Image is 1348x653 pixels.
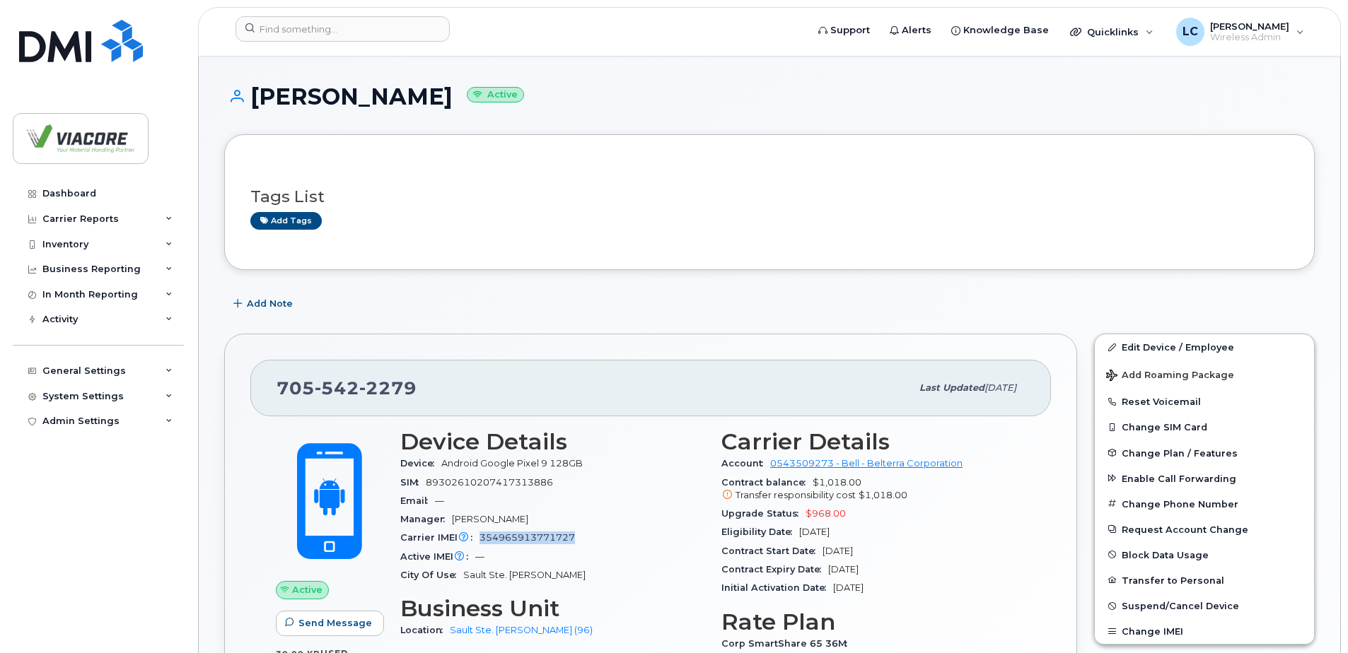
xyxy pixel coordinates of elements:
h3: Tags List [250,188,1289,206]
a: Knowledge Base [941,16,1059,45]
span: Sault Ste. [PERSON_NAME] [463,570,586,580]
span: Active IMEI [400,551,475,562]
span: [DATE] [833,582,864,593]
button: Request Account Change [1095,517,1314,542]
button: Reset Voicemail [1095,389,1314,414]
span: Enable Call Forwarding [1122,473,1236,483]
h3: Rate Plan [721,609,1025,635]
span: Initial Activation Date [721,582,833,593]
span: LC [1183,23,1198,40]
span: Manager [400,514,452,524]
button: Transfer to Personal [1095,567,1314,593]
span: Android Google Pixel 9 128GB [441,458,583,469]
span: 2279 [359,377,417,399]
a: Edit Device / Employee [1095,334,1314,360]
span: Email [400,495,435,506]
span: SIM [400,477,426,488]
span: 354965913771727 [480,532,575,543]
span: Upgrade Status [721,508,806,519]
span: [DATE] [984,382,1016,393]
span: Contract Start Date [721,546,823,556]
button: Send Message [276,611,384,636]
span: [DATE] [823,546,853,556]
span: Active [292,583,323,596]
span: $1,018.00 [721,477,1025,502]
span: 89302610207417313886 [426,477,553,488]
span: Alerts [902,23,931,37]
span: $968.00 [806,508,846,519]
a: 0543509273 - Bell - Belterra Corporation [770,458,963,469]
h1: [PERSON_NAME] [224,84,1315,109]
h3: Carrier Details [721,429,1025,454]
a: Support [808,16,880,45]
a: Sault Ste. [PERSON_NAME] (96) [450,625,593,635]
span: Carrier IMEI [400,532,480,543]
button: Add Note [224,291,305,317]
span: Corp SmartShare 65 36M [721,638,854,649]
div: Lyndon Calapini [1166,18,1314,46]
span: Eligibility Date [721,526,799,537]
button: Change Plan / Features [1095,440,1314,466]
button: Enable Call Forwarding [1095,466,1314,491]
button: Block Data Usage [1095,542,1314,567]
span: Add Note [247,297,293,310]
span: Account [721,458,770,469]
button: Change SIM Card [1095,414,1314,440]
h3: Device Details [400,429,704,454]
small: Active [467,87,524,103]
a: Add tags [250,212,322,230]
span: Suspend/Cancel Device [1122,601,1239,611]
span: — [435,495,444,506]
span: Change Plan / Features [1122,447,1238,458]
button: Suspend/Cancel Device [1095,593,1314,618]
span: 705 [277,377,417,399]
span: Support [830,23,870,37]
span: City Of Use [400,570,463,580]
span: 542 [315,377,359,399]
span: Device [400,458,441,469]
span: Add Roaming Package [1106,370,1234,383]
span: Last updated [919,382,984,393]
span: Quicklinks [1087,26,1139,37]
button: Change IMEI [1095,618,1314,644]
button: Change Phone Number [1095,491,1314,517]
span: Send Message [298,616,372,630]
input: Find something... [236,16,450,42]
span: [DATE] [799,526,830,537]
span: [PERSON_NAME] [452,514,528,524]
a: Alerts [880,16,941,45]
button: Add Roaming Package [1095,360,1314,389]
div: Quicklinks [1060,18,1163,46]
h3: Business Unit [400,596,704,621]
span: [PERSON_NAME] [1210,20,1289,32]
span: — [475,551,484,562]
span: [DATE] [828,564,859,575]
span: Wireless Admin [1210,32,1289,43]
span: Transfer responsibility cost [736,490,856,500]
span: Contract balance [721,477,813,488]
span: Location [400,625,450,635]
span: Knowledge Base [963,23,1049,37]
span: $1,018.00 [859,490,907,500]
span: Contract Expiry Date [721,564,828,575]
